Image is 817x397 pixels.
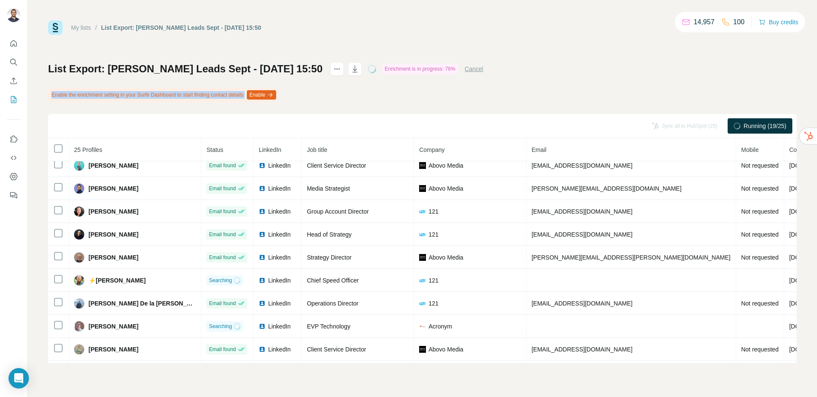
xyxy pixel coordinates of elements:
[74,298,84,308] img: Avatar
[741,146,759,153] span: Mobile
[89,345,138,354] span: [PERSON_NAME]
[419,277,426,284] img: company-logo
[259,208,266,215] img: LinkedIn logo
[419,300,426,307] img: company-logo
[531,146,546,153] span: Email
[733,17,745,27] p: 100
[307,146,327,153] span: Job title
[330,62,344,76] button: actions
[741,346,779,353] span: Not requested
[307,254,351,261] span: Strategy Director
[307,323,350,330] span: EVP Technology
[74,275,84,286] img: Avatar
[209,185,236,192] span: Email found
[307,277,359,284] span: Chief Speed Officer
[307,300,358,307] span: Operations Director
[694,17,714,27] p: 14,957
[744,122,786,130] span: Running (19/25)
[48,88,278,102] div: Enable the enrichment setting in your Surfe Dashboard to start finding contact details
[74,146,102,153] span: 25 Profiles
[48,62,323,76] h1: List Export: [PERSON_NAME] Leads Sept - [DATE] 15:50
[101,23,261,32] div: List Export: [PERSON_NAME] Leads Sept - [DATE] 15:50
[428,276,438,285] span: 121
[9,368,29,388] div: Open Intercom Messenger
[419,146,445,153] span: Company
[428,345,463,354] span: Abovo Media
[247,90,276,100] button: Enable
[741,254,779,261] span: Not requested
[419,162,426,169] img: company-logo
[209,231,236,238] span: Email found
[268,299,291,308] span: LinkedIn
[531,346,632,353] span: [EMAIL_ADDRESS][DOMAIN_NAME]
[89,276,146,285] span: ⚡️[PERSON_NAME]
[209,323,232,330] span: Searching
[209,254,236,261] span: Email found
[95,23,97,32] li: /
[419,323,426,330] img: company-logo
[419,185,426,192] img: company-logo
[7,73,20,89] button: Enrich CSV
[428,253,463,262] span: Abovo Media
[428,207,438,216] span: 121
[268,184,291,193] span: LinkedIn
[268,207,291,216] span: LinkedIn
[531,254,731,261] span: [PERSON_NAME][EMAIL_ADDRESS][PERSON_NAME][DOMAIN_NAME]
[7,188,20,203] button: Feedback
[74,183,84,194] img: Avatar
[209,162,236,169] span: Email found
[741,300,779,307] span: Not requested
[209,300,236,307] span: Email found
[307,208,369,215] span: Group Account Director
[7,92,20,107] button: My lists
[307,162,366,169] span: Client Service Director
[531,231,632,238] span: [EMAIL_ADDRESS][DOMAIN_NAME]
[419,208,426,215] img: company-logo
[259,346,266,353] img: LinkedIn logo
[759,16,798,28] button: Buy credits
[268,345,291,354] span: LinkedIn
[74,206,84,217] img: Avatar
[307,346,366,353] span: Client Service Director
[428,322,452,331] span: Acronym
[74,252,84,263] img: Avatar
[89,184,138,193] span: [PERSON_NAME]
[531,162,632,169] span: [EMAIL_ADDRESS][DOMAIN_NAME]
[89,322,138,331] span: [PERSON_NAME]
[89,161,138,170] span: [PERSON_NAME]
[7,131,20,147] button: Use Surfe on LinkedIn
[259,300,266,307] img: LinkedIn logo
[419,231,426,238] img: company-logo
[428,184,463,193] span: Abovo Media
[259,162,266,169] img: LinkedIn logo
[7,54,20,70] button: Search
[268,161,291,170] span: LinkedIn
[209,346,236,353] span: Email found
[7,169,20,184] button: Dashboard
[307,185,350,192] span: Media Strategist
[259,254,266,261] img: LinkedIn logo
[741,231,779,238] span: Not requested
[741,162,779,169] span: Not requested
[268,230,291,239] span: LinkedIn
[259,146,281,153] span: LinkedIn
[268,253,291,262] span: LinkedIn
[209,277,232,284] span: Searching
[48,20,63,35] img: Surfe Logo
[206,146,223,153] span: Status
[259,185,266,192] img: LinkedIn logo
[89,207,138,216] span: [PERSON_NAME]
[307,231,351,238] span: Head of Strategy
[268,322,291,331] span: LinkedIn
[71,24,91,31] a: My lists
[741,208,779,215] span: Not requested
[74,344,84,354] img: Avatar
[259,323,266,330] img: LinkedIn logo
[7,150,20,166] button: Use Surfe API
[7,9,20,22] img: Avatar
[89,230,138,239] span: [PERSON_NAME]
[209,208,236,215] span: Email found
[259,277,266,284] img: LinkedIn logo
[268,276,291,285] span: LinkedIn
[465,65,483,73] button: Cancel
